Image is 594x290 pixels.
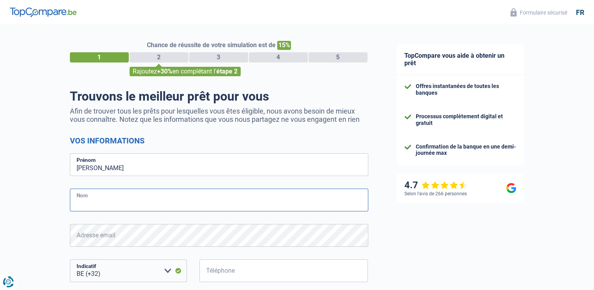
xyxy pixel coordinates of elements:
[397,44,524,75] div: TopCompare vous aide à obtenir un prêt
[70,136,368,145] h2: Vos informations
[199,259,368,282] input: 401020304
[576,8,584,17] div: fr
[130,52,188,62] div: 2
[70,89,368,104] h1: Trouvons le meilleur prêt pour vous
[249,52,308,62] div: 4
[416,113,516,127] div: Processus complètement digital et gratuit
[130,67,241,76] div: Rajoutez en complétant l'
[404,180,468,191] div: 4.7
[216,68,238,75] span: étape 2
[70,107,368,123] p: Afin de trouver tous les prêts pour lesquelles vous êtes éligible, nous avons besoin de mieux vou...
[416,83,516,96] div: Offres instantanées de toutes les banques
[147,41,276,49] span: Chance de réussite de votre simulation est de
[277,41,291,50] span: 15%
[10,7,77,17] img: TopCompare Logo
[70,52,129,62] div: 1
[157,68,172,75] span: +30%
[189,52,248,62] div: 3
[506,6,572,19] button: Formulaire sécurisé
[309,52,367,62] div: 5
[404,191,467,196] div: Selon l’avis de 266 personnes
[416,143,516,157] div: Confirmation de la banque en une demi-journée max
